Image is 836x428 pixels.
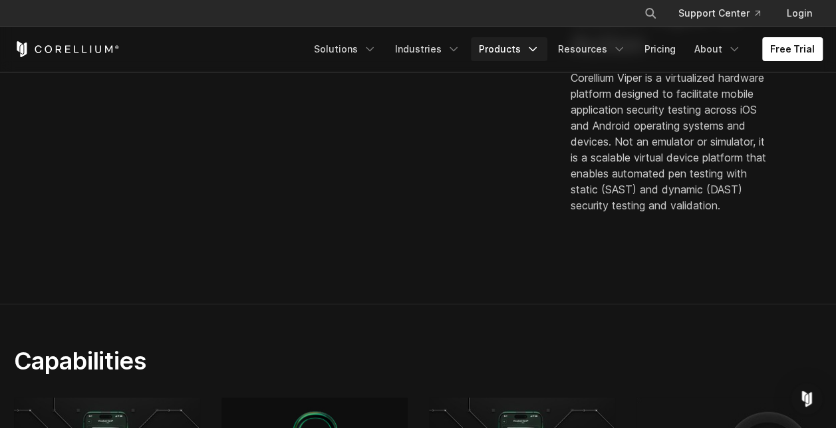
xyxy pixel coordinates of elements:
[306,37,384,61] a: Solutions
[791,383,823,415] div: Open Intercom Messenger
[628,1,823,25] div: Navigation Menu
[686,37,749,61] a: About
[636,37,684,61] a: Pricing
[14,41,120,57] a: Corellium Home
[471,37,547,61] a: Products
[306,37,823,61] div: Navigation Menu
[14,346,544,375] h2: Capabilities
[550,37,634,61] a: Resources
[762,37,823,61] a: Free Trial
[638,1,662,25] button: Search
[668,1,771,25] a: Support Center
[571,70,772,213] p: Corellium Viper is a virtualized hardware platform designed to facilitate mobile application secu...
[776,1,823,25] a: Login
[387,37,468,61] a: Industries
